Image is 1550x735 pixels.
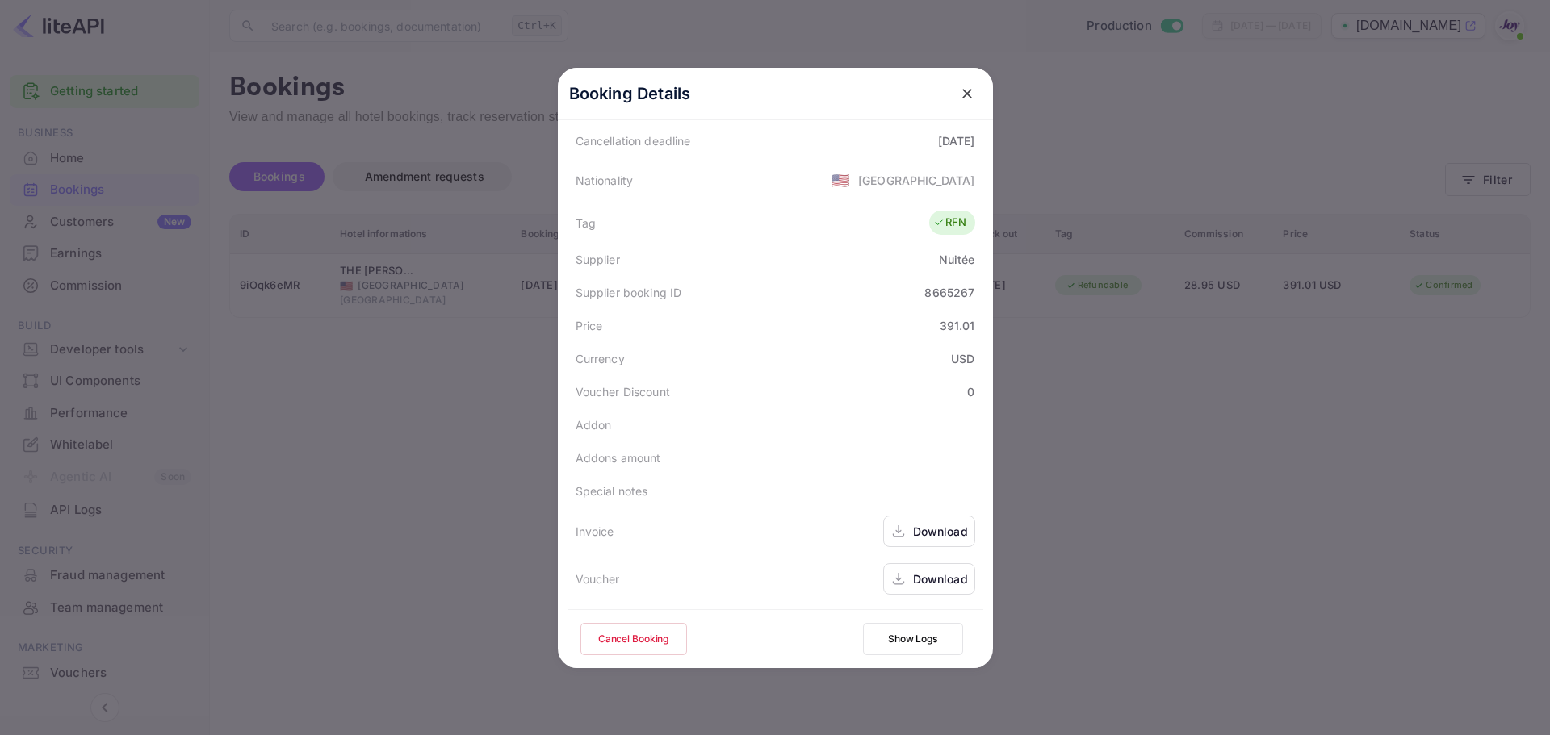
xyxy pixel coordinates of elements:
div: Download [913,523,968,540]
div: Currency [576,350,625,367]
p: Booking Details [569,81,691,106]
div: RFN [933,215,966,231]
div: [GEOGRAPHIC_DATA] [858,172,975,189]
div: Nationality [576,172,634,189]
div: Price [576,317,603,334]
div: USD [951,350,974,367]
div: Tag [576,215,596,232]
div: [DATE] [938,132,975,149]
div: 0 [967,383,974,400]
div: 8665267 [924,284,974,301]
div: 391.01 [940,317,975,334]
div: Invoice [576,523,614,540]
div: Nuitée [939,251,975,268]
div: Addon [576,416,612,433]
div: Special notes [576,482,648,499]
div: Supplier booking ID [576,284,682,301]
div: Addons amount [576,449,661,466]
div: Voucher Discount [576,383,670,400]
div: Voucher [576,570,620,587]
button: Cancel Booking [580,623,687,655]
div: Download [913,570,968,587]
div: Cancellation deadline [576,132,691,149]
span: United States [832,165,850,194]
button: Show Logs [863,623,963,655]
button: close [953,79,982,108]
div: Supplier [576,251,620,268]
